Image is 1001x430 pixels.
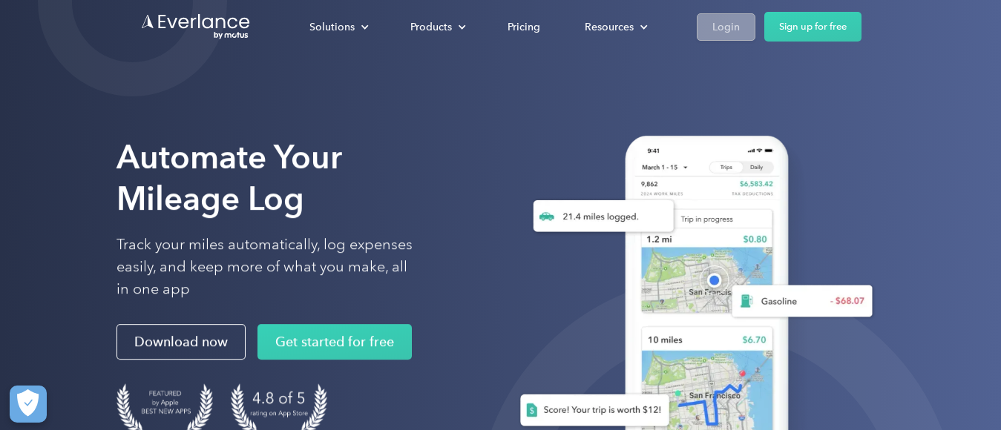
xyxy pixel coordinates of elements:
div: Products [396,14,478,40]
div: Resources [570,14,660,40]
a: Go to homepage [140,13,252,41]
div: Products [410,18,452,36]
div: Solutions [309,18,355,36]
p: Track your miles automatically, log expenses easily, and keep more of what you make, all in one app [116,234,413,301]
div: Login [712,18,740,36]
div: Resources [585,18,634,36]
a: Get started for free [257,325,412,360]
div: Solutions [295,14,381,40]
a: Sign up for free [764,12,861,42]
a: Login [697,13,755,41]
strong: Automate Your Mileage Log [116,137,342,218]
button: Cookies Settings [10,386,47,423]
div: Pricing [508,18,540,36]
a: Download now [116,325,246,360]
a: Pricing [493,14,555,40]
